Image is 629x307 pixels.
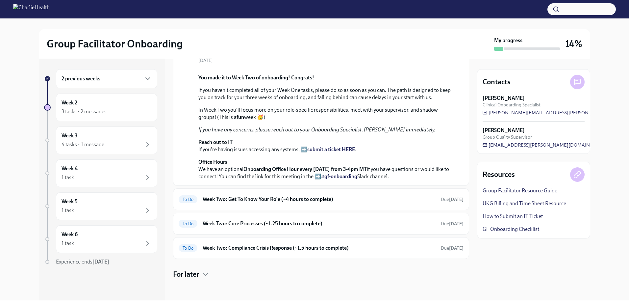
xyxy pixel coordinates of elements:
[449,221,464,227] strong: [DATE]
[44,126,157,154] a: Week 34 tasks • 1 message
[565,38,582,50] h3: 14%
[56,69,157,88] div: 2 previous weeks
[483,187,557,194] a: Group Facilitator Resource Guide
[237,114,244,120] strong: fun
[441,221,464,227] span: Due
[62,174,74,181] div: 1 task
[483,102,541,108] span: Clinical Onboarding Specialist
[203,220,436,227] h6: Week Two: Core Processes (~1.25 hours to complete)
[198,87,453,101] p: If you haven't completed all of your Week One tasks, please do so as soon as you can. The path is...
[483,170,515,180] h4: Resources
[494,37,522,44] strong: My progress
[483,200,566,207] a: UKG Billing and Time Sheet Resource
[62,231,78,238] h6: Week 6
[62,75,100,82] h6: 2 previous weeks
[203,244,436,252] h6: Week Two: Compliance Crisis Response (~1.5 hours to complete)
[198,57,213,64] span: [DATE]
[449,197,464,202] strong: [DATE]
[92,259,109,265] strong: [DATE]
[483,127,525,134] strong: [PERSON_NAME]
[441,221,464,227] span: September 9th, 2025 10:00
[198,158,453,180] p: We have an optional if you have questions or would like to connect! You can find the link for thi...
[198,106,453,121] p: In Week Two you'll focus more on your role-specific responsibilities, meet with your supervisor, ...
[62,165,78,172] h6: Week 4
[321,173,357,180] a: #gf-onboarding
[179,221,197,226] span: To Do
[44,159,157,187] a: Week 41 task
[62,141,104,148] div: 4 tasks • 1 message
[483,77,511,87] h4: Contacts
[62,108,107,115] div: 3 tasks • 2 messages
[56,259,109,265] span: Experience ends
[44,94,157,121] a: Week 23 tasks • 2 messages
[441,245,464,251] span: September 9th, 2025 10:00
[62,207,74,214] div: 1 task
[483,213,543,220] a: How to Submit an IT Ticket
[483,95,525,102] strong: [PERSON_NAME]
[179,243,464,253] a: To DoWeek Two: Compliance Crisis Response (~1.5 hours to complete)Due[DATE]
[198,159,227,165] strong: Office Hours
[173,269,199,279] h4: For later
[198,126,436,133] em: If you have any concerns, please reach out to your Onboarding Specialist, [PERSON_NAME] immediately.
[441,197,464,202] span: Due
[13,4,50,14] img: CharlieHealth
[198,139,453,153] p: If you're having issues accessing any systems, ➡️ .
[483,134,532,140] span: Group Quality Supervisor
[198,74,314,81] strong: You made it to Week Two of onboarding! Congrats!
[62,132,78,139] h6: Week 3
[179,218,464,229] a: To DoWeek Two: Core Processes (~1.25 hours to complete)Due[DATE]
[483,226,539,233] a: GF Onboarding Checklist
[483,142,608,148] a: [EMAIL_ADDRESS][PERSON_NAME][DOMAIN_NAME]
[179,194,464,205] a: To DoWeek Two: Get To Know Your Role (~4 hours to complete)Due[DATE]
[179,197,197,202] span: To Do
[179,246,197,251] span: To Do
[307,146,355,153] a: submit a ticket HERE
[441,245,464,251] span: Due
[449,245,464,251] strong: [DATE]
[62,99,77,106] h6: Week 2
[44,192,157,220] a: Week 51 task
[243,166,367,172] strong: Onboarding Office Hour every [DATE] from 3-4pm MT
[62,198,78,205] h6: Week 5
[62,240,74,247] div: 1 task
[198,139,233,145] strong: Reach out to IT
[44,225,157,253] a: Week 61 task
[441,196,464,203] span: September 9th, 2025 10:00
[47,37,183,50] h2: Group Facilitator Onboarding
[173,269,469,279] div: For later
[203,196,436,203] h6: Week Two: Get To Know Your Role (~4 hours to complete)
